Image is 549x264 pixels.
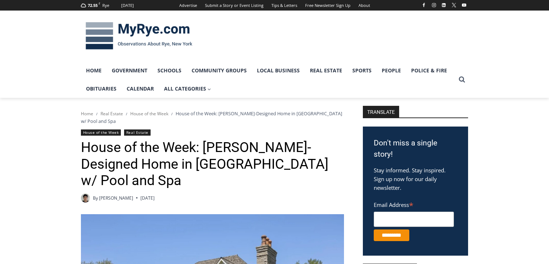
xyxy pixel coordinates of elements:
[140,195,155,201] time: [DATE]
[81,61,107,80] a: Home
[374,166,457,192] p: Stay informed. Stay inspired. Sign up now for our daily newsletter.
[121,2,134,9] div: [DATE]
[455,73,468,86] button: View Search Form
[159,80,216,98] a: All Categories
[130,111,168,117] a: House of the Week
[81,110,342,124] span: House of the Week: [PERSON_NAME]-Designed Home in [GEOGRAPHIC_DATA] w/ Pool and Spa
[252,61,305,80] a: Local Business
[374,197,454,211] label: Email Address
[152,61,187,80] a: Schools
[88,3,98,8] span: 72.55
[305,61,347,80] a: Real Estate
[430,1,438,9] a: Instagram
[81,193,90,203] a: Author image
[122,80,159,98] a: Calendar
[187,61,252,80] a: Community Groups
[101,111,123,117] a: Real Estate
[102,2,109,9] div: Rye
[96,111,98,116] span: /
[107,61,152,80] a: Government
[363,106,399,117] strong: TRANSLATE
[171,111,173,116] span: /
[81,193,90,203] img: Patel, Devan - bio cropped 200x200
[81,139,344,189] h1: House of the Week: [PERSON_NAME]-Designed Home in [GEOGRAPHIC_DATA] w/ Pool and Spa
[374,137,457,160] h3: Don't miss a single story!
[81,17,197,55] img: MyRye.com
[439,1,448,9] a: Linkedin
[99,195,133,201] a: [PERSON_NAME]
[124,129,151,136] a: Real Estate
[419,1,428,9] a: Facebook
[81,110,344,125] nav: Breadcrumbs
[347,61,377,80] a: Sports
[406,61,452,80] a: Police & Fire
[99,1,100,5] span: F
[126,111,127,116] span: /
[81,111,93,117] a: Home
[164,85,211,93] span: All Categories
[81,129,121,136] a: House of the Week
[93,195,98,201] span: By
[460,1,468,9] a: YouTube
[377,61,406,80] a: People
[81,80,122,98] a: Obituaries
[450,1,458,9] a: X
[81,61,455,98] nav: Primary Navigation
